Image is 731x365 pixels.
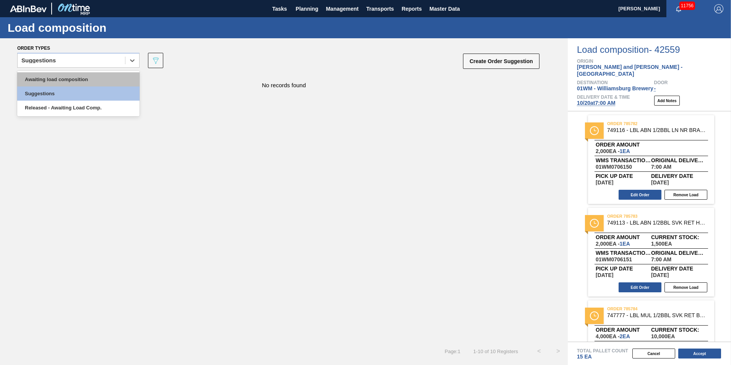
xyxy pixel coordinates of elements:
span: ,10/18/2025 [596,180,613,185]
span: Delivery Date [651,266,707,271]
img: status [590,311,599,320]
span: order 785783 [607,212,714,220]
span: 7:00 AM [651,164,671,169]
img: Logout [714,4,723,13]
span: 1 - 10 of 10 Registers [472,349,518,354]
span: 11756 [679,2,695,10]
span: Current Stock: [651,235,707,240]
span: 01WM0706150 [596,164,632,169]
button: Add Notes [654,96,680,106]
button: Edit Order [619,190,661,200]
span: Transports [366,4,394,13]
span: order 785784 [607,305,714,313]
span: 2,000EA-1EA [596,148,630,154]
button: > [549,342,568,361]
span: 749113 - LBL ABN 1/2BBL SVK RET HW APL 0822 #3 4. [607,220,708,226]
span: Origin [577,59,731,64]
button: < [530,342,549,361]
span: Order amount [596,142,707,147]
span: 01WM - Williamsburg Brewery [577,85,653,91]
button: Accept [678,349,721,358]
span: 747777 - LBL MUL 1/2BBL SVK RET BRAND PPS 0220 #3 [607,313,708,318]
span: WMS Transaction ID [596,158,651,163]
span: 10/20 at 7:00 AM [577,100,616,106]
span: Master Data [429,4,460,13]
div: Released - Awaiting Load Comp. [17,101,140,115]
img: TNhmsLtSVTkK8tSr43FrP2fwEKptu5GPRR3wAAAABJRU5ErkJggg== [10,5,47,12]
span: WMS Transaction ID [596,251,651,255]
span: Planning [296,4,318,13]
span: Page : 1 [445,349,460,354]
span: Current Stock: [651,328,707,332]
span: Original delivery time [651,158,707,163]
span: Order types [17,46,50,51]
img: status [590,126,599,135]
img: status [590,219,599,228]
span: order 785782 [607,120,714,127]
button: Notifications [666,3,691,14]
span: 1,EA [620,148,630,154]
span: 749116 - LBL ABN 1/2BBL LN NR BRAND APL 0822 #3 4 [607,127,708,133]
span: ,1,500,EA [651,241,672,246]
span: Load composition - 42559 [577,45,731,54]
button: Cancel [632,349,675,358]
span: 7:00 AM [651,257,671,262]
span: Delivery Date & Time [577,95,630,99]
span: statusorder 785782749116 - LBL ABN 1/2BBL LN NR BRAND APL 0822 #3 4Order amount2,000EA -1EAWMS Tr... [568,111,731,204]
span: 1,EA [620,241,630,247]
button: Create Order Suggestion [463,54,539,69]
div: Awaiting load composition [17,72,140,86]
span: Destination [577,80,654,85]
span: Management [326,4,359,13]
span: Pick up Date [596,174,651,178]
span: ,10/20/2025, [651,272,669,278]
span: Delivery Date [651,174,707,178]
span: ,10,000,EA [651,334,675,339]
span: Reports [401,4,422,13]
button: Remove Load [664,282,707,292]
div: Suggestions [21,58,56,63]
span: Order amount [596,235,651,240]
button: Remove Load [664,190,707,200]
span: Pick up Date [596,266,651,271]
h1: Load composition [8,23,143,32]
span: 01WM0706151 [596,257,632,262]
span: 4,000EA-2EA [596,334,630,339]
span: - [654,85,656,91]
span: ,10/20/2025, [651,180,669,185]
span: 2,000EA-1EA [596,241,630,246]
span: Order amount [596,328,651,332]
span: 2,EA [620,333,630,339]
span: [PERSON_NAME] and [PERSON_NAME] - [GEOGRAPHIC_DATA] [577,64,682,77]
div: Suggestions [17,86,140,101]
span: statusorder 785783749113 - LBL ABN 1/2BBL SVK RET HW APL 0822 #3 4.Order amount2,000EA -1EACurren... [568,204,731,297]
button: Edit Order [619,282,661,292]
span: Tasks [271,4,288,13]
span: Original delivery time [651,251,707,255]
span: ,10/18/2025 [596,272,613,278]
